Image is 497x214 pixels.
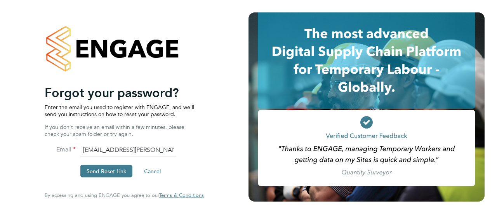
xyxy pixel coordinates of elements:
button: Cancel [138,165,167,177]
h2: Forgot your password? [45,85,196,100]
p: Enter the email you used to register with ENGAGE, and we'll send you instructions on how to reset... [45,103,196,117]
a: Terms & Conditions [159,192,204,198]
label: Email [45,146,76,154]
button: Send Reset Link [80,165,132,177]
span: By accessing and using ENGAGE you agree to our [45,192,204,198]
input: Enter your work email... [80,143,176,157]
p: If you don't receive an email within a few minutes, please check your spam folder or try again. [45,123,196,137]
